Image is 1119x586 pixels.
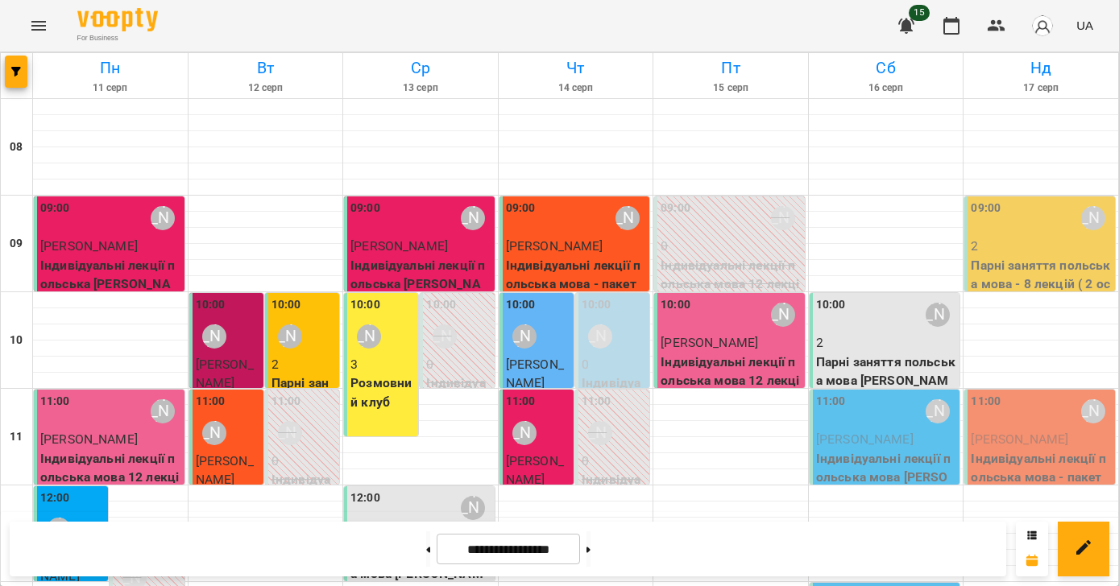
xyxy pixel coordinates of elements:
label: 11:00 [816,393,846,411]
p: 0 [582,452,646,471]
div: Anna Litkovets [278,421,302,445]
h6: Сб [811,56,961,80]
h6: 15 серп [656,80,806,96]
div: Anna Litkovets [588,324,612,349]
p: 2 [971,237,1112,256]
div: Anna Litkovets [151,399,175,423]
span: [PERSON_NAME] [971,431,1068,447]
p: Індивідуальні лекції польська мова [PERSON_NAME] ( 4 заняття ) [816,449,957,506]
p: Розмовний клуб [350,373,415,411]
label: 09:00 [350,200,380,217]
div: Valentyna Krytskaliuk [512,324,537,349]
h6: 10 [10,332,23,349]
p: 0 [426,355,491,374]
div: Anna Litkovets [771,206,795,230]
p: Індивідуальні лекції польська [PERSON_NAME] 8 занять [582,470,646,584]
p: Індивідуальні лекції польська мова 12 лекцій [PERSON_NAME] [426,373,491,506]
label: 12:00 [350,489,380,507]
label: 10:00 [506,296,536,314]
div: Valentyna Krytskaliuk [202,421,226,445]
p: Індивідуальні лекції польська мова 12 лекцій [PERSON_NAME] [661,256,802,313]
div: Anna Litkovets [151,206,175,230]
span: UA [1076,17,1093,34]
div: Anna Litkovets [512,421,537,445]
label: 09:00 [971,200,1001,217]
p: Індивідуальні лекції польська [PERSON_NAME] 8 занять [40,256,181,313]
div: Anna Litkovets [461,206,485,230]
div: Valentyna Krytskaliuk [202,324,226,349]
label: 10:00 [196,296,226,314]
h6: Вт [191,56,341,80]
p: Індивідуальні лекції польська мова [PERSON_NAME] ( 4 заняття ) [582,373,646,506]
span: For Business [77,33,158,43]
div: Anna Litkovets [926,303,950,327]
div: Anna Litkovets [433,324,457,349]
h6: 12 серп [191,80,341,96]
p: 0 [661,237,802,256]
label: 11:00 [971,393,1001,411]
div: Sofiia Aloshyna [278,324,302,349]
h6: Пт [656,56,806,80]
p: Індивідуальні лекції польська мова 12 лекцій [PERSON_NAME] [40,449,181,506]
p: Індивідуальні лекції польська мова - пакет 8 занять [506,256,647,313]
h6: Пн [35,56,185,80]
label: 10:00 [426,296,456,314]
div: Anna Litkovets [926,399,950,423]
h6: 16 серп [811,80,961,96]
span: [PERSON_NAME] [506,357,564,391]
label: 10:00 [271,296,301,314]
span: [PERSON_NAME] [816,431,914,447]
label: 11:00 [271,393,301,411]
h6: 13 серп [346,80,495,96]
label: 10:00 [582,296,611,314]
span: [PERSON_NAME] [40,238,138,254]
h6: Ср [346,56,495,80]
span: [PERSON_NAME] [40,431,138,447]
h6: Чт [501,56,651,80]
div: Valentyna Krytskaliuk [1081,399,1105,423]
span: [PERSON_NAME] [196,453,254,488]
span: [PERSON_NAME] [350,238,448,254]
img: avatar_s.png [1031,14,1054,37]
label: 10:00 [661,296,690,314]
h6: 11 серп [35,80,185,96]
p: 0 [271,452,336,471]
h6: 11 [10,428,23,446]
p: 2 [816,333,957,353]
div: Anna Litkovets [461,496,485,520]
p: Індивідуальні лекції польська мова - пакет 8 занять [971,449,1112,506]
span: [PERSON_NAME] [506,238,603,254]
span: [PERSON_NAME] [661,335,758,350]
button: Menu [19,6,58,45]
p: Парні заняття польська мова [PERSON_NAME] 8 занять [816,353,957,410]
button: UA [1070,10,1100,40]
label: 11:00 [40,393,70,411]
label: 12:00 [40,489,70,507]
label: 09:00 [661,200,690,217]
h6: 08 [10,138,23,156]
p: 0 [582,355,646,374]
p: Індивідуальні лекції польська [PERSON_NAME] 8 занять [350,256,491,313]
div: Sofiia Aloshyna [357,324,381,349]
h6: Нд [966,56,1116,80]
img: Voopty Logo [77,8,158,31]
label: 11:00 [506,393,536,411]
p: Парні заняття польська мова - 8 лекцій ( 2 особи ) [271,373,336,468]
div: Anna Litkovets [588,421,612,445]
p: 2 [271,355,336,374]
label: 09:00 [40,200,70,217]
div: Sofiia Aloshyna [1081,206,1105,230]
label: 09:00 [506,200,536,217]
label: 11:00 [196,393,226,411]
div: Anna Litkovets [771,303,795,327]
h6: 17 серп [966,80,1116,96]
h6: 14 серп [501,80,651,96]
label: 10:00 [816,296,846,314]
p: Парні заняття польська мова - 8 лекцій ( 2 особи ) [971,256,1112,313]
div: Valentyna Krytskaliuk [615,206,640,230]
label: 10:00 [350,296,380,314]
p: Індивідуальні лекції польська мова 12 лекцій [PERSON_NAME] [661,353,802,410]
span: 15 [909,5,930,21]
p: 3 [350,355,415,374]
label: 11:00 [582,393,611,411]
